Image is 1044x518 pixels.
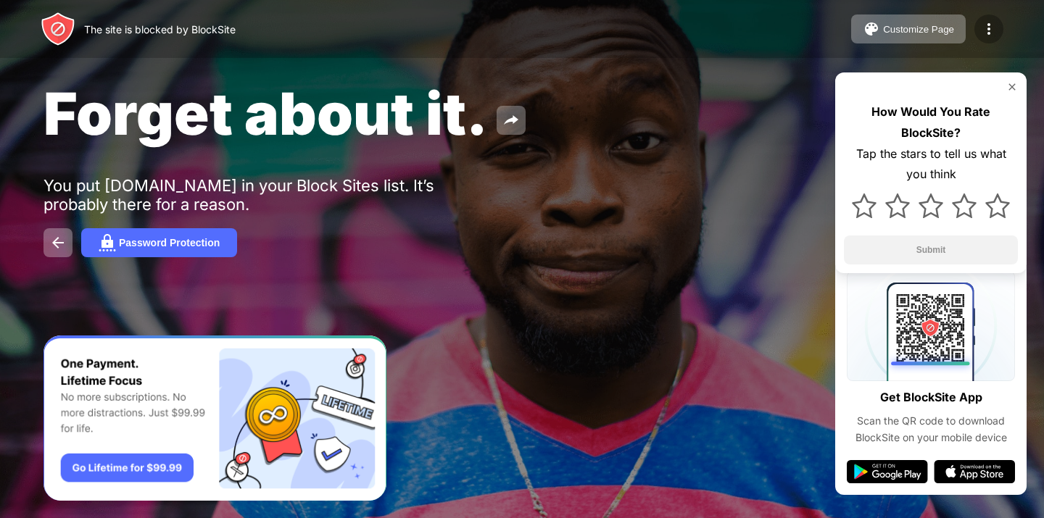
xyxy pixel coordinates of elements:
[883,24,954,35] div: Customize Page
[952,193,977,218] img: star.svg
[851,14,966,43] button: Customize Page
[880,387,982,408] div: Get BlockSite App
[844,101,1018,143] div: How Would You Rate BlockSite?
[43,78,488,149] span: Forget about it.
[99,234,116,251] img: password.svg
[81,228,237,257] button: Password Protection
[84,23,236,35] div: The site is blocked by BlockSite
[119,237,220,248] div: Password Protection
[41,12,75,46] img: header-logo.svg
[985,193,1010,218] img: star.svg
[43,335,386,501] iframe: Banner
[844,235,1018,264] button: Submit
[847,460,928,483] img: google-play.svg
[885,193,910,218] img: star.svg
[502,112,520,129] img: share.svg
[847,413,1015,446] div: Scan the QR code to download BlockSite on your mobile device
[980,20,998,38] img: menu-icon.svg
[934,460,1015,483] img: app-store.svg
[844,143,1018,185] div: Tap the stars to tell us what you think
[852,193,877,218] img: star.svg
[1006,81,1018,93] img: rate-us-close.svg
[49,234,67,251] img: back.svg
[863,20,880,38] img: pallet.svg
[43,176,492,214] div: You put [DOMAIN_NAME] in your Block Sites list. It’s probably there for a reason.
[919,193,943,218] img: star.svg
